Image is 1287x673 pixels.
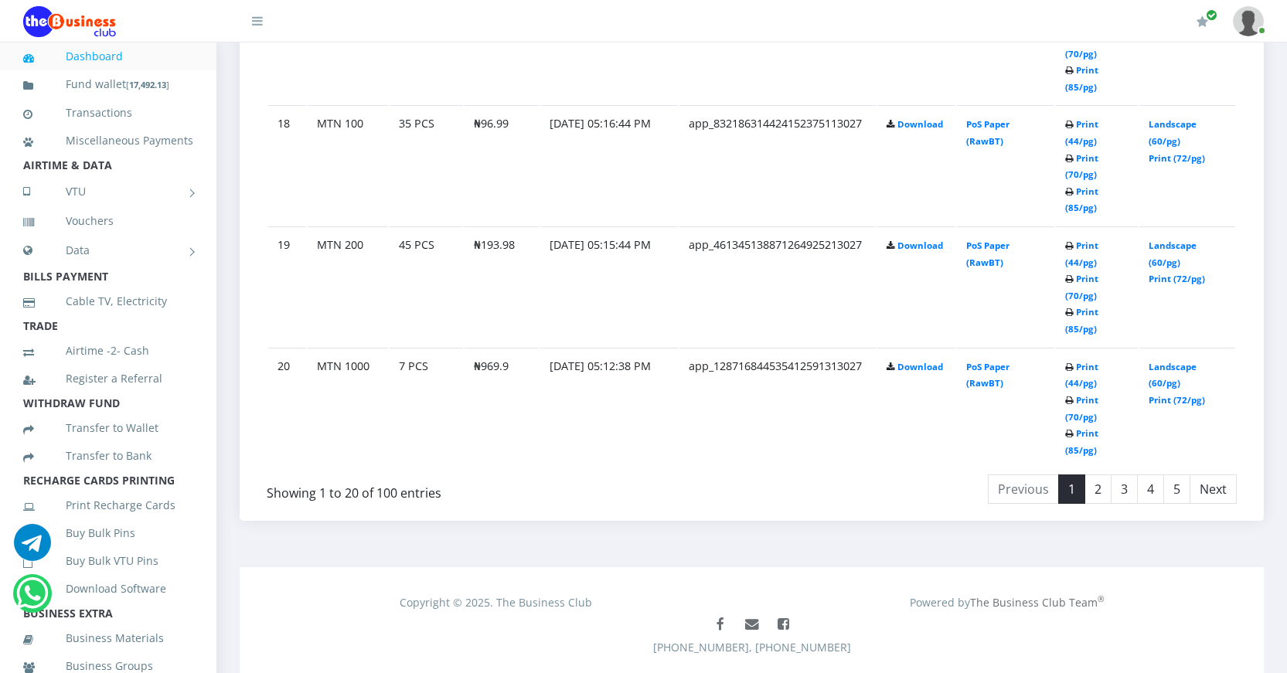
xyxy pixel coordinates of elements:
a: Business Materials [23,620,193,656]
td: [DATE] 05:16:44 PM [540,105,678,225]
a: Print (70/pg) [1065,152,1098,181]
td: 20 [268,348,306,467]
a: Print (85/pg) [1065,64,1098,93]
a: Print (70/pg) [1065,394,1098,423]
a: Transactions [23,95,193,131]
td: ₦969.9 [465,348,539,467]
a: Buy Bulk VTU Pins [23,543,193,579]
a: PoS Paper (RawBT) [966,361,1010,389]
a: PoS Paper (RawBT) [966,118,1010,147]
a: Landscape (60/pg) [1149,361,1197,389]
a: Next [1190,474,1237,504]
div: Copyright © 2025. The Business Club [240,594,752,610]
a: Print (72/pg) [1149,152,1205,164]
a: Transfer to Wallet [23,410,193,446]
td: [DATE] 05:15:44 PM [540,226,678,346]
a: Transfer to Bank [23,438,193,474]
a: Register a Referral [23,361,193,396]
a: Print (85/pg) [1065,185,1098,214]
a: 2 [1084,474,1112,504]
a: Like The Business Club Page [706,610,734,639]
td: app_128716844535412591313027 [679,348,876,467]
a: Buy Bulk Pins [23,515,193,551]
b: 17,492.13 [129,79,166,90]
a: Print (72/pg) [1149,273,1205,284]
td: 35 PCS [390,105,463,225]
div: Powered by [752,594,1264,610]
a: Download [897,240,943,251]
td: 45 PCS [390,226,463,346]
a: 5 [1163,474,1190,504]
a: Join The Business Club Group [769,610,798,639]
a: Cable TV, Electricity [23,284,193,319]
td: 19 [268,226,306,346]
a: Airtime -2- Cash [23,333,193,369]
a: 4 [1137,474,1164,504]
a: Print (70/pg) [1065,31,1098,59]
a: Print (44/pg) [1065,240,1098,268]
td: 18 [268,105,306,225]
td: 7 PCS [390,348,463,467]
a: The Business Club Team® [970,595,1105,610]
i: Renew/Upgrade Subscription [1197,15,1208,28]
td: ₦193.98 [465,226,539,346]
a: PoS Paper (RawBT) [966,240,1010,268]
a: Print (44/pg) [1065,361,1098,389]
td: MTN 100 [308,105,388,225]
a: Download Software [23,571,193,607]
a: Print (70/pg) [1065,273,1098,301]
a: Vouchers [23,203,193,239]
img: User [1233,6,1264,36]
img: Logo [23,6,116,37]
a: Print Recharge Cards [23,488,193,523]
a: Print (85/pg) [1065,427,1098,456]
a: Dashboard [23,39,193,74]
sup: ® [1098,593,1105,604]
a: Print (44/pg) [1065,118,1098,147]
a: VTU [23,172,193,211]
a: Landscape (60/pg) [1149,118,1197,147]
a: Download [897,361,943,372]
a: Print (72/pg) [1149,394,1205,406]
small: [ ] [126,79,169,90]
td: MTN 200 [308,226,388,346]
a: Download [897,118,943,130]
div: Showing 1 to 20 of 100 entries [267,473,659,502]
a: Chat for support [14,535,51,561]
td: [DATE] 05:12:38 PM [540,348,678,467]
a: 3 [1111,474,1138,504]
td: ₦96.99 [465,105,539,225]
a: Print (85/pg) [1065,306,1098,335]
a: Chat for support [16,586,48,612]
td: app_832186314424152375113027 [679,105,876,225]
a: Fund wallet[17,492.13] [23,66,193,103]
a: Miscellaneous Payments [23,123,193,158]
td: MTN 1000 [308,348,388,467]
td: app_461345138871264925213027 [679,226,876,346]
span: Renew/Upgrade Subscription [1206,9,1217,21]
a: Data [23,231,193,270]
a: 1 [1058,474,1085,504]
a: Mail us [737,610,766,639]
a: Landscape (60/pg) [1149,240,1197,268]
